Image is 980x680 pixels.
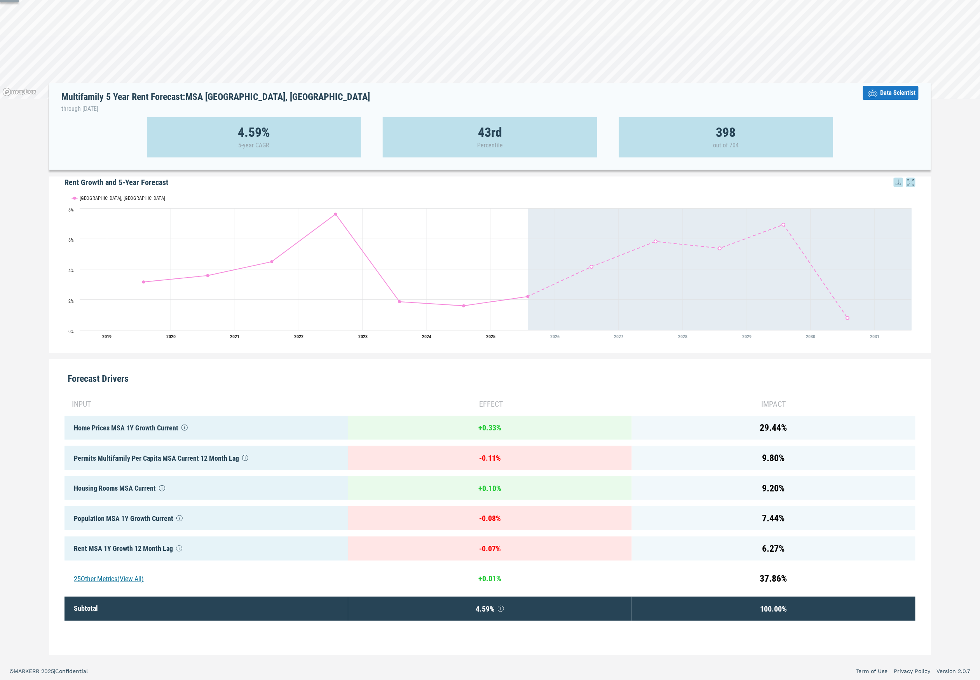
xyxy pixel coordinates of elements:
text: 2% [68,299,74,304]
tspan: 2024 [422,334,432,339]
a: Version 2.0.7 [937,668,971,675]
a: Mapbox logo [2,87,37,96]
div: - 0.08 % [348,506,632,530]
div: Permits Multifamily Per Capita MSA Current 12 Month Lag [65,446,348,470]
tspan: 2029 [742,334,752,339]
div: Subtotal [65,597,348,621]
tspan: 2028 [678,334,687,339]
div: impact [632,398,915,410]
div: Forecast Drivers [65,359,915,392]
tspan: 2030 [806,334,816,339]
span: 4.59 % [354,603,626,615]
div: effect [348,398,632,410]
span: Confidential [55,668,88,675]
strong: 4.59% [238,128,270,136]
strong: 398 [716,128,736,136]
tspan: 2026 [550,334,560,339]
tspan: 2031 [870,334,880,339]
path: Monday, 29 Jul, 17:00, 1.59. Pittsburgh, PA. [462,304,466,307]
path: Sunday, 29 Jul, 17:00, 6.93. Pittsburgh, PA. [782,223,785,226]
p: Percentile [477,142,503,149]
p: out of 704 [713,142,739,149]
h1: Multifamily 5 Year Rent Forecast: MSA [GEOGRAPHIC_DATA], [GEOGRAPHIC_DATA] [61,92,370,114]
text: 4% [68,268,74,273]
div: - 0.07 % [348,537,632,561]
span: 2025 | [41,668,55,675]
path: Wednesday, 29 Jul, 17:00, 3.58. Pittsburgh, PA. [206,274,209,277]
div: Population MSA 1Y Growth Current [65,506,348,530]
span: Data Scientist [881,88,916,98]
div: + 0.33 % [348,416,632,440]
text: [GEOGRAPHIC_DATA], [GEOGRAPHIC_DATA] [80,195,165,201]
button: Data Scientist [863,86,919,100]
div: Rent Growth and 5-Year Forecast. Highcharts interactive chart. [65,188,915,344]
path: Monday, 29 Jul, 17:00, 0.79. Pittsburgh, PA. [846,316,849,320]
p: 5-year CAGR [239,142,270,149]
div: Rent MSA 1Y Growth 12 Month Lag [65,537,348,561]
span: © [9,668,14,675]
text: 8% [68,207,74,213]
a: Privacy Policy [894,668,931,675]
path: Saturday, 29 Jul, 17:00, 5.37. Pittsburgh, PA. [718,247,722,250]
path: Thursday, 29 Jul, 17:00, 4.49. Pittsburgh, PA. [270,260,274,263]
tspan: 2020 [166,334,176,339]
svg: Interactive chart [65,188,915,344]
a: Term of Use [856,668,888,675]
div: + 0.10 % [348,476,632,500]
tspan: 2025 [487,334,496,339]
div: 25 Other Metrics (View All) [65,567,348,591]
div: 7.44 % [632,506,915,530]
tspan: 2019 [102,334,112,339]
div: - 0.11 % [348,446,632,470]
p: through [DATE] [61,104,370,114]
div: 100.00 % [632,597,915,621]
path: Monday, 29 Jul, 17:00, 3.16. Pittsburgh, PA. [142,280,145,283]
text: 6% [68,238,74,243]
div: + 0.01 % [348,567,632,591]
div: 9.80 % [632,446,915,470]
span: MARKERR [14,668,41,675]
div: input [71,398,348,410]
div: Housing Rooms MSA Current [65,476,348,500]
div: 9.20 % [632,476,915,500]
path: Wednesday, 29 Jul, 17:00, 4.16. Pittsburgh, PA. [590,265,593,268]
tspan: 2021 [230,334,240,339]
div: Home Prices MSA 1Y Growth Current [65,416,348,440]
h5: Rent Growth and 5-Year Forecast [65,177,915,188]
path: Tuesday, 29 Jul, 17:00, 2.2. Pittsburgh, PA. [527,295,530,298]
text: 0% [68,329,74,334]
path: Saturday, 29 Jul, 17:00, 1.86. Pittsburgh, PA. [398,300,401,303]
path: Friday, 29 Jul, 17:00, 7.62. Pittsburgh, PA. [334,213,337,216]
div: 6.27 % [632,537,915,561]
div: 29.44 % [632,416,915,440]
strong: 43rd [478,128,502,136]
tspan: 2022 [294,334,303,339]
div: 37.86 % [632,567,915,591]
tspan: 2027 [614,334,624,339]
path: Thursday, 29 Jul, 17:00, 5.82. Pittsburgh, PA. [654,240,657,243]
tspan: 2023 [358,334,368,339]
